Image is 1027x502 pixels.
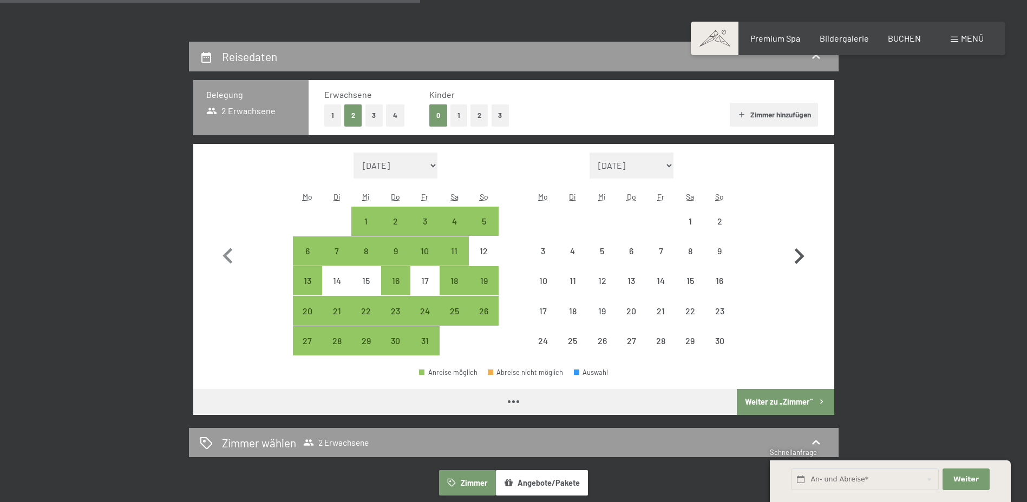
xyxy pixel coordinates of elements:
[646,326,675,355] div: Fri Nov 28 2025
[352,276,380,303] div: 15
[411,307,439,334] div: 24
[352,336,380,364] div: 29
[715,192,724,201] abbr: Sonntag
[294,336,321,364] div: 27
[410,296,440,325] div: Fri Oct 24 2025
[617,326,646,355] div: Anreise nicht möglich
[352,307,380,334] div: 22
[646,236,675,266] div: Anreise nicht möglich
[362,192,370,201] abbr: Mittwoch
[410,236,440,266] div: Anreise möglich
[410,266,440,295] div: Fri Oct 17 2025
[441,307,468,334] div: 25
[411,276,439,303] div: 17
[820,33,869,43] a: Bildergalerie
[587,326,617,355] div: Anreise nicht möglich
[410,326,440,355] div: Fri Oct 31 2025
[627,192,636,201] abbr: Donnerstag
[529,307,557,334] div: 17
[293,236,322,266] div: Anreise möglich
[381,326,410,355] div: Thu Oct 30 2025
[344,104,362,127] button: 2
[470,247,497,274] div: 12
[382,336,409,364] div: 30
[410,207,440,236] div: Anreise möglich
[559,336,586,364] div: 25
[429,89,455,100] span: Kinder
[469,266,498,295] div: Anreise möglich
[212,153,244,356] button: Vorheriger Monat
[440,236,469,266] div: Anreise möglich
[617,236,646,266] div: Thu Nov 06 2025
[293,326,322,355] div: Anreise möglich
[469,236,498,266] div: Anreise nicht möglich
[421,192,428,201] abbr: Freitag
[953,474,979,484] span: Weiter
[439,470,495,495] button: Zimmer
[538,192,548,201] abbr: Montag
[646,296,675,325] div: Fri Nov 21 2025
[706,276,733,303] div: 16
[705,326,734,355] div: Sun Nov 30 2025
[222,50,277,63] h2: Reisedaten
[705,326,734,355] div: Anreise nicht möglich
[705,266,734,295] div: Anreise nicht möglich
[617,296,646,325] div: Thu Nov 20 2025
[558,236,587,266] div: Tue Nov 04 2025
[322,266,351,295] div: Tue Oct 14 2025
[617,266,646,295] div: Anreise nicht möglich
[587,236,617,266] div: Wed Nov 05 2025
[381,266,410,295] div: Thu Oct 16 2025
[440,296,469,325] div: Sat Oct 25 2025
[588,307,616,334] div: 19
[323,307,350,334] div: 21
[469,236,498,266] div: Sun Oct 12 2025
[411,247,439,274] div: 10
[351,207,381,236] div: Anreise möglich
[441,217,468,244] div: 4
[410,236,440,266] div: Fri Oct 10 2025
[558,326,587,355] div: Anreise nicht möglich
[617,266,646,295] div: Thu Nov 13 2025
[324,89,372,100] span: Erwachsene
[351,326,381,355] div: Wed Oct 29 2025
[618,307,645,334] div: 20
[677,336,704,364] div: 29
[322,296,351,325] div: Anreise möglich
[469,296,498,325] div: Anreise möglich
[293,266,322,295] div: Mon Oct 13 2025
[323,336,350,364] div: 28
[470,104,488,127] button: 2
[450,104,467,127] button: 1
[558,326,587,355] div: Tue Nov 25 2025
[647,336,674,364] div: 28
[961,33,984,43] span: Menü
[558,266,587,295] div: Anreise nicht möglich
[206,89,296,101] h3: Belegung
[587,326,617,355] div: Wed Nov 26 2025
[469,296,498,325] div: Sun Oct 26 2025
[705,236,734,266] div: Sun Nov 09 2025
[470,307,497,334] div: 26
[705,296,734,325] div: Anreise nicht möglich
[559,307,586,334] div: 18
[528,326,558,355] div: Mon Nov 24 2025
[677,217,704,244] div: 1
[657,192,664,201] abbr: Freitag
[677,247,704,274] div: 8
[351,236,381,266] div: Anreise möglich
[351,296,381,325] div: Anreise möglich
[588,247,616,274] div: 5
[333,192,341,201] abbr: Dienstag
[528,296,558,325] div: Anreise nicht möglich
[411,336,439,364] div: 31
[381,266,410,295] div: Anreise möglich
[410,296,440,325] div: Anreise möglich
[303,192,312,201] abbr: Montag
[706,217,733,244] div: 2
[351,266,381,295] div: Anreise nicht möglich
[559,247,586,274] div: 4
[646,326,675,355] div: Anreise nicht möglich
[469,266,498,295] div: Sun Oct 19 2025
